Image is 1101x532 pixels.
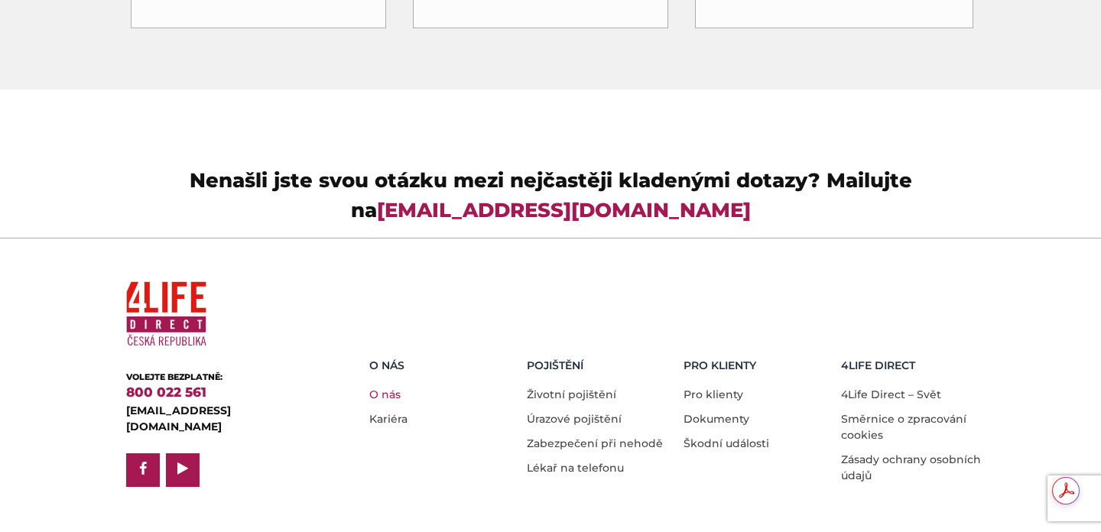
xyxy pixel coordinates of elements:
h5: Pro Klienty [684,359,830,372]
a: Škodní události [684,436,769,450]
a: Kariéra [369,412,408,426]
a: Dokumenty [684,412,749,426]
a: O nás [369,388,401,401]
a: [EMAIL_ADDRESS][DOMAIN_NAME] [126,404,231,433]
a: Lékař na telefonu [527,461,624,475]
div: VOLEJTE BEZPLATNĚ: [126,371,321,384]
h5: O nás [369,359,515,372]
h5: 4LIFE DIRECT [841,359,987,372]
a: 800 022 561 [126,384,206,400]
a: Pro klienty [684,388,743,401]
img: 4Life Direct Česká republika logo [126,275,206,352]
a: Životní pojištění [527,388,616,401]
strong: Nenašli jste svou otázku mezi nejčastěji kladenými dotazy? Mailujte na [190,168,912,222]
h5: Pojištění [527,359,673,372]
a: Směrnice o zpracování cookies [841,412,966,442]
a: Zásady ochrany osobních údajů [841,453,981,482]
a: [EMAIL_ADDRESS][DOMAIN_NAME] [377,198,751,222]
a: Zabezpečení při nehodě [527,436,663,450]
a: Úrazové pojištění [527,412,622,426]
a: 4Life Direct – Svět [841,388,941,401]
